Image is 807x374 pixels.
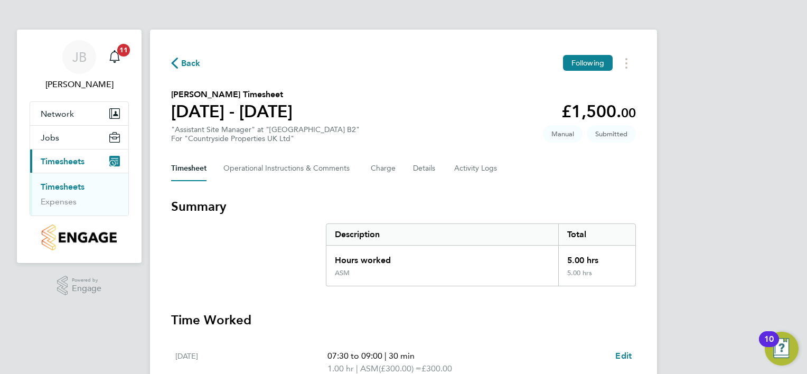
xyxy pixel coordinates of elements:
span: | [356,363,358,373]
span: 00 [621,105,636,120]
a: Powered byEngage [57,276,102,296]
button: Activity Logs [454,156,499,181]
div: 5.00 hrs [558,246,635,269]
span: Timesheets [41,156,85,166]
span: 1.00 hr [327,363,354,373]
span: Jobs [41,133,59,143]
button: Jobs [30,126,128,149]
button: Back [171,57,201,70]
button: Charge [371,156,396,181]
h3: Time Worked [171,312,636,329]
a: Go to home page [30,225,129,250]
span: 11 [117,44,130,57]
button: Timesheets Menu [617,55,636,71]
button: Network [30,102,128,125]
div: 10 [764,339,774,353]
span: 30 min [389,351,415,361]
span: £300.00 [421,363,452,373]
a: Edit [615,350,632,362]
h1: [DATE] - [DATE] [171,101,293,122]
div: Timesheets [30,173,128,216]
span: (£300.00) = [379,363,421,373]
span: Edit [615,351,632,361]
span: JB [72,50,87,64]
button: Details [413,156,437,181]
h3: Summary [171,198,636,215]
div: Total [558,224,635,245]
button: Operational Instructions & Comments [223,156,354,181]
span: This timesheet was manually created. [543,125,583,143]
span: | [384,351,387,361]
button: Timesheets [30,149,128,173]
div: Hours worked [326,246,558,269]
a: 11 [104,40,125,74]
div: Description [326,224,558,245]
span: Following [571,58,604,68]
app-decimal: £1,500. [561,101,636,121]
a: JB[PERSON_NAME] [30,40,129,91]
span: Network [41,109,74,119]
span: James Berry [30,78,129,91]
button: Open Resource Center, 10 new notifications [765,332,799,366]
button: Timesheet [171,156,207,181]
span: Engage [72,284,101,293]
img: countryside-properties-logo-retina.png [42,225,116,250]
h2: [PERSON_NAME] Timesheet [171,88,293,101]
div: 5.00 hrs [558,269,635,286]
span: Powered by [72,276,101,285]
div: Summary [326,223,636,286]
a: Timesheets [41,182,85,192]
div: For "Countryside Properties UK Ltd" [171,134,360,143]
a: Expenses [41,197,77,207]
div: ASM [335,269,350,277]
span: This timesheet is Submitted. [587,125,636,143]
button: Following [563,55,613,71]
div: "Assistant Site Manager" at "[GEOGRAPHIC_DATA] B2" [171,125,360,143]
span: Back [181,57,201,70]
nav: Main navigation [17,30,142,263]
span: 07:30 to 09:00 [327,351,382,361]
